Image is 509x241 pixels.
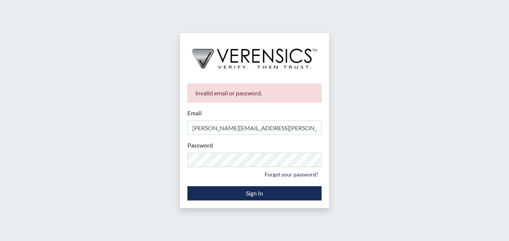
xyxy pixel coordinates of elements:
[187,84,322,102] div: Invalid email or password.
[187,108,202,117] label: Email
[187,120,322,135] input: Email
[187,186,322,200] button: Sign In
[180,33,329,77] img: logo-wide-black.2aad4157.png
[187,141,213,150] label: Password
[261,169,322,180] a: Forgot your password?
